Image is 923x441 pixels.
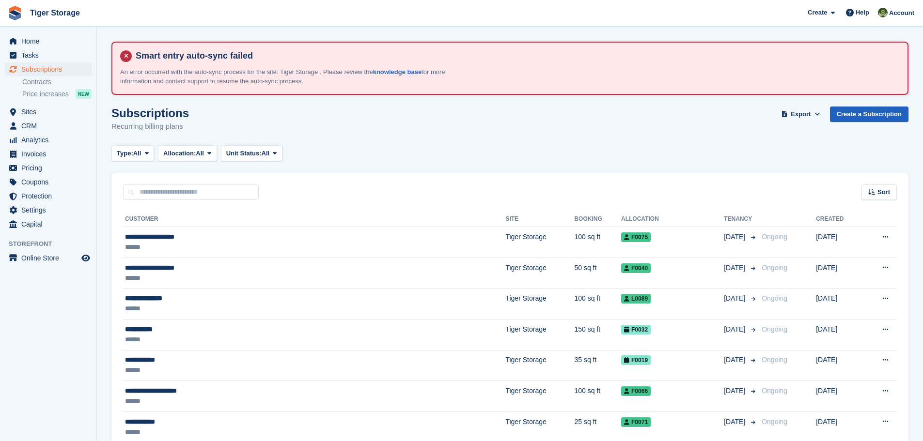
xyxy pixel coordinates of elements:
a: menu [5,175,92,189]
span: Type: [117,149,133,158]
span: F0066 [621,386,651,396]
th: Customer [123,212,505,227]
span: Sort [877,187,890,197]
td: 150 sq ft [574,319,621,350]
span: All [262,149,270,158]
a: Contracts [22,77,92,87]
span: Ongoing [762,387,787,395]
span: [DATE] [724,355,747,365]
span: [DATE] [724,386,747,396]
a: menu [5,105,92,119]
h4: Smart entry auto-sync failed [132,50,900,61]
span: F0019 [621,355,651,365]
a: menu [5,48,92,62]
span: Invoices [21,147,79,161]
span: [DATE] [724,324,747,335]
span: All [196,149,204,158]
span: Ongoing [762,294,787,302]
button: Allocation: All [158,145,217,161]
span: Settings [21,203,79,217]
a: menu [5,203,92,217]
span: CRM [21,119,79,133]
span: F0032 [621,325,651,335]
span: Tasks [21,48,79,62]
div: NEW [76,89,92,99]
span: F0075 [621,232,651,242]
span: Price increases [22,90,69,99]
span: Capital [21,217,79,231]
span: [DATE] [724,417,747,427]
a: menu [5,217,92,231]
span: L0089 [621,294,651,304]
a: menu [5,62,92,76]
span: Ongoing [762,356,787,364]
a: Price increases NEW [22,89,92,99]
a: menu [5,119,92,133]
span: Storefront [9,239,96,249]
td: 35 sq ft [574,350,621,381]
a: menu [5,133,92,147]
th: Allocation [621,212,724,227]
a: menu [5,189,92,203]
th: Tenancy [724,212,758,227]
td: Tiger Storage [505,258,574,289]
button: Unit Status: All [221,145,282,161]
td: Tiger Storage [505,227,574,258]
span: Subscriptions [21,62,79,76]
span: Allocation: [163,149,196,158]
a: Preview store [80,252,92,264]
span: Coupons [21,175,79,189]
td: Tiger Storage [505,289,574,319]
td: [DATE] [816,381,862,412]
span: Home [21,34,79,48]
a: menu [5,251,92,265]
span: Export [791,109,811,119]
h1: Subscriptions [111,106,189,120]
span: Protection [21,189,79,203]
th: Created [816,212,862,227]
span: Create [808,8,827,17]
span: All [133,149,141,158]
td: 100 sq ft [574,289,621,319]
p: Recurring billing plans [111,121,189,132]
a: menu [5,34,92,48]
a: menu [5,147,92,161]
th: Site [505,212,574,227]
td: Tiger Storage [505,350,574,381]
img: stora-icon-8386f47178a22dfd0bd8f6a31ec36ba5ce8667c1dd55bd0f319d3a0aa187defe.svg [8,6,22,20]
span: F0040 [621,263,651,273]
a: menu [5,161,92,175]
span: Ongoing [762,325,787,333]
span: Ongoing [762,233,787,241]
a: Create a Subscription [830,106,908,122]
span: Online Store [21,251,79,265]
a: knowledge base [373,68,422,76]
span: Help [856,8,869,17]
span: Ongoing [762,418,787,426]
span: Sites [21,105,79,119]
span: Pricing [21,161,79,175]
span: Account [889,8,914,18]
span: [DATE] [724,232,747,242]
span: Unit Status: [226,149,262,158]
td: [DATE] [816,319,862,350]
span: Analytics [21,133,79,147]
td: Tiger Storage [505,319,574,350]
td: [DATE] [816,227,862,258]
td: [DATE] [816,289,862,319]
a: Tiger Storage [26,5,84,21]
img: Matthew Ellwood [878,8,888,17]
span: [DATE] [724,293,747,304]
th: Booking [574,212,621,227]
span: Ongoing [762,264,787,272]
td: 50 sq ft [574,258,621,289]
td: 100 sq ft [574,381,621,412]
p: An error occurred with the auto-sync process for the site: Tiger Storage . Please review the for ... [120,67,459,86]
span: [DATE] [724,263,747,273]
td: [DATE] [816,258,862,289]
button: Type: All [111,145,154,161]
td: [DATE] [816,350,862,381]
button: Export [780,106,822,122]
span: F0071 [621,417,651,427]
td: 100 sq ft [574,227,621,258]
